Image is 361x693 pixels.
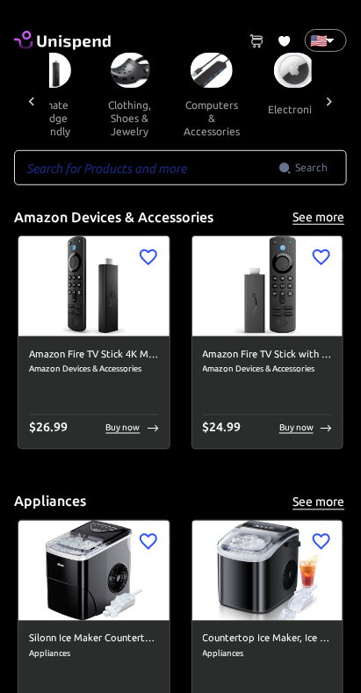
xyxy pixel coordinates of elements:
[305,29,347,52] div: 🇺🇸
[203,647,333,661] span: Appliances
[11,88,90,148] button: climate pledge friendly
[203,362,333,376] span: Amazon Devices & Accessories
[14,493,86,511] h5: Appliances
[32,53,71,88] img: Climate Pledge Friendly
[18,521,170,621] img: Silonn Ice Maker Countertop, 9 Cubes Ready in 6 Mins, 26lbs in 24Hrs, Self-Cleaning Ice Machine w...
[90,88,170,148] button: clothing, shoes & jewelry
[274,53,315,88] img: Electronics
[29,632,159,647] h6: Silonn Ice Maker Countertop, 9 Cubes Ready in 6 Mins, 26lbs in 24Hrs, Self-Cleaning Ice Machine w...
[106,422,141,435] p: Buy now
[192,521,343,621] img: Countertop Ice Maker, Ice Maker Machine 6 Mins 9 Bullet Ice, 26.5lbs/24Hrs, Portable Ice Maker Ma...
[29,647,159,661] span: Appliances
[279,422,314,435] p: Buy now
[29,362,159,376] span: Amazon Devices & Accessories
[191,53,233,88] img: Computers & Accessories
[14,150,278,185] input: Search for Products and more
[29,347,159,363] h6: Amazon Fire TV Stick 4K Max streaming device, Wi-Fi 6, Alexa Voice Remote (includes TV controls)
[291,492,347,514] button: See more
[111,53,150,88] img: Clothing, Shoes & Jewelry
[291,206,347,228] button: See more
[310,30,319,51] p: 🇺🇸
[29,421,68,435] span: $ 26.99
[203,421,242,435] span: $ 24.99
[203,632,333,647] h6: Countertop Ice Maker, Ice Maker Machine 6 Mins 9 Bullet Ice, 26.5lbs/24Hrs, Portable Ice Maker Ma...
[14,208,213,227] h5: Amazon Devices & Accessories
[18,236,170,336] img: Amazon Fire TV Stick 4K Max streaming device, Wi-Fi 6, Alexa Voice Remote (includes TV controls) ...
[192,236,343,336] img: Amazon Fire TV Stick with Alexa Voice Remote (includes TV controls), free &amp; live TV without c...
[295,159,328,177] span: Search
[254,88,336,130] button: electronics
[203,347,333,363] h6: Amazon Fire TV Stick with Alexa Voice Remote (includes TV controls), free &amp; live TV without c...
[170,88,254,148] button: computers & accessories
